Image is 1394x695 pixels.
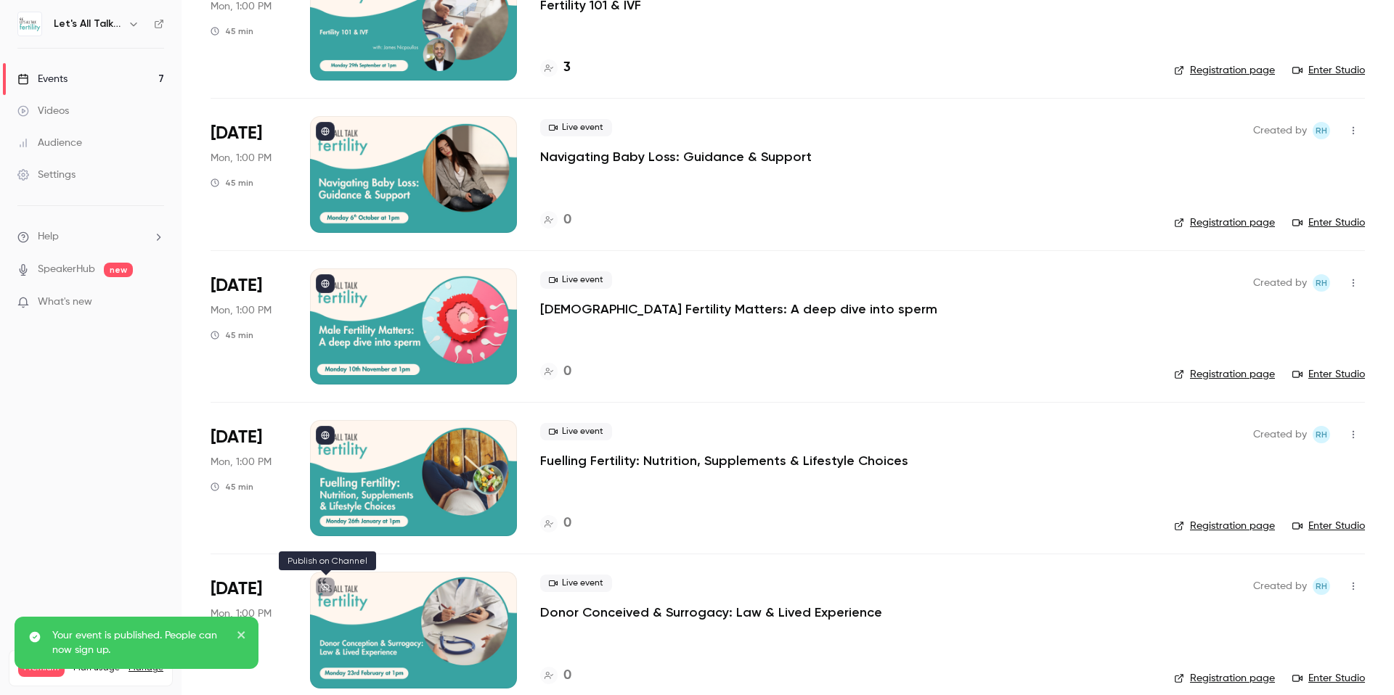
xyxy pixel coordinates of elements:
h4: 0 [563,666,571,686]
a: 3 [540,58,571,78]
p: Your event is published. People can now sign up. [52,628,227,657]
a: Enter Studio [1292,63,1365,78]
span: new [104,263,133,277]
button: close [237,628,247,646]
span: Robyn Harris [1313,122,1330,139]
h4: 0 [563,210,571,230]
a: Enter Studio [1292,519,1365,533]
div: Jan 26 Mon, 1:00 PM (Europe/London) [211,420,287,536]
div: Nov 10 Mon, 1:00 PM (Europe/London) [211,268,287,384]
span: Mon, 1:00 PM [211,455,272,469]
span: What's new [38,295,92,310]
span: Created by [1253,274,1307,292]
a: SpeakerHub [38,262,95,277]
span: Robyn Harris [1313,577,1330,595]
div: Oct 6 Mon, 1:00 PM (Europe/London) [211,116,287,232]
a: Enter Studio [1292,671,1365,686]
span: Mon, 1:00 PM [211,606,272,621]
div: Events [17,72,68,86]
div: 45 min [211,177,253,189]
div: Audience [17,136,82,150]
h6: Let's All Talk Fertility Live [54,17,122,31]
a: [DEMOGRAPHIC_DATA] Fertility Matters: A deep dive into sperm [540,300,937,318]
iframe: Noticeable Trigger [147,296,164,309]
span: RH [1316,577,1327,595]
a: Enter Studio [1292,367,1365,382]
span: Created by [1253,577,1307,595]
span: RH [1316,122,1327,139]
span: [DATE] [211,122,262,145]
a: Navigating Baby Loss: Guidance & Support [540,148,812,165]
div: 45 min [211,329,253,341]
div: Videos [17,104,69,118]
div: Feb 23 Mon, 1:00 PM (Europe/London) [211,572,287,688]
span: Help [38,229,59,244]
div: 45 min [211,25,253,37]
a: Registration page [1174,367,1275,382]
span: Robyn Harris [1313,426,1330,443]
h4: 0 [563,514,571,533]
span: Mon, 1:00 PM [211,151,272,165]
span: [DATE] [211,577,262,601]
a: 0 [540,514,571,533]
img: Let's All Talk Fertility Live [18,12,41,36]
a: Enter Studio [1292,215,1365,230]
a: Registration page [1174,63,1275,78]
a: 0 [540,210,571,230]
span: RH [1316,426,1327,443]
div: Settings [17,168,76,182]
h4: 0 [563,362,571,382]
a: 0 [540,666,571,686]
a: Registration page [1174,519,1275,533]
a: Registration page [1174,215,1275,230]
span: Live event [540,575,612,592]
a: 0 [540,362,571,382]
span: Created by [1253,122,1307,139]
div: 45 min [211,481,253,493]
span: RH [1316,274,1327,292]
span: Live event [540,271,612,289]
a: Registration page [1174,671,1275,686]
a: Donor Conceived & Surrogacy: Law & Lived Experience [540,604,882,621]
li: help-dropdown-opener [17,229,164,244]
span: Live event [540,423,612,440]
span: Mon, 1:00 PM [211,303,272,318]
h4: 3 [563,58,571,78]
a: Fuelling Fertility: Nutrition, Supplements & Lifestyle Choices [540,452,908,469]
span: Live event [540,119,612,136]
span: Robyn Harris [1313,274,1330,292]
span: [DATE] [211,274,262,297]
span: [DATE] [211,426,262,449]
span: Created by [1253,426,1307,443]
